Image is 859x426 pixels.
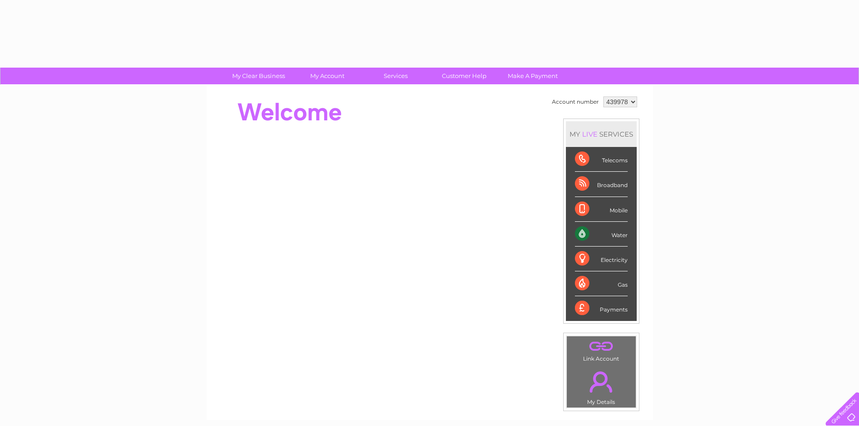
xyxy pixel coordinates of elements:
[575,172,628,197] div: Broadband
[569,339,634,354] a: .
[221,68,296,84] a: My Clear Business
[580,130,599,138] div: LIVE
[575,247,628,271] div: Electricity
[575,222,628,247] div: Water
[575,147,628,172] div: Telecoms
[566,121,637,147] div: MY SERVICES
[550,94,601,110] td: Account number
[575,271,628,296] div: Gas
[575,197,628,222] div: Mobile
[427,68,501,84] a: Customer Help
[566,364,636,408] td: My Details
[290,68,364,84] a: My Account
[496,68,570,84] a: Make A Payment
[575,296,628,321] div: Payments
[566,336,636,364] td: Link Account
[358,68,433,84] a: Services
[569,366,634,398] a: .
